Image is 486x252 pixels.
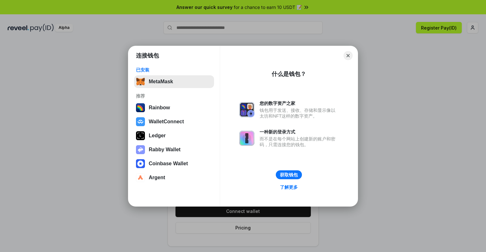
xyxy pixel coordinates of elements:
div: 您的数字资产之家 [260,100,339,106]
button: Close [344,51,353,60]
div: 已安装 [136,67,212,73]
div: 推荐 [136,93,212,99]
div: 获取钱包 [280,172,298,178]
div: 了解更多 [280,184,298,190]
img: svg+xml,%3Csvg%20width%3D%2228%22%20height%3D%2228%22%20viewBox%3D%220%200%2028%2028%22%20fill%3D... [136,117,145,126]
div: Coinbase Wallet [149,161,188,167]
img: svg+xml,%3Csvg%20xmlns%3D%22http%3A%2F%2Fwww.w3.org%2F2000%2Fsvg%22%20fill%3D%22none%22%20viewBox... [136,145,145,154]
div: 什么是钱包？ [272,70,306,78]
img: svg+xml,%3Csvg%20width%3D%2228%22%20height%3D%2228%22%20viewBox%3D%220%200%2028%2028%22%20fill%3D... [136,173,145,182]
img: svg+xml,%3Csvg%20fill%3D%22none%22%20height%3D%2233%22%20viewBox%3D%220%200%2035%2033%22%20width%... [136,77,145,86]
div: MetaMask [149,79,173,85]
div: WalletConnect [149,119,184,125]
button: MetaMask [134,75,214,88]
div: Rabby Wallet [149,147,181,153]
img: svg+xml,%3Csvg%20width%3D%22120%22%20height%3D%22120%22%20viewBox%3D%220%200%20120%20120%22%20fil... [136,103,145,112]
div: Argent [149,175,165,180]
div: 钱包用于发送、接收、存储和显示像以太坊和NFT这样的数字资产。 [260,107,339,119]
div: Rainbow [149,105,170,111]
img: svg+xml,%3Csvg%20xmlns%3D%22http%3A%2F%2Fwww.w3.org%2F2000%2Fsvg%22%20fill%3D%22none%22%20viewBox... [239,131,254,146]
h1: 连接钱包 [136,52,159,59]
button: Coinbase Wallet [134,157,214,170]
button: Ledger [134,129,214,142]
button: 获取钱包 [276,170,302,179]
button: Rainbow [134,101,214,114]
div: Ledger [149,133,166,139]
button: Rabby Wallet [134,143,214,156]
a: 了解更多 [276,183,302,191]
div: 而不是在每个网站上创建新的账户和密码，只需连接您的钱包。 [260,136,339,147]
img: svg+xml,%3Csvg%20xmlns%3D%22http%3A%2F%2Fwww.w3.org%2F2000%2Fsvg%22%20width%3D%2228%22%20height%3... [136,131,145,140]
button: Argent [134,171,214,184]
div: 一种新的登录方式 [260,129,339,135]
img: svg+xml,%3Csvg%20xmlns%3D%22http%3A%2F%2Fwww.w3.org%2F2000%2Fsvg%22%20fill%3D%22none%22%20viewBox... [239,102,254,117]
img: svg+xml,%3Csvg%20width%3D%2228%22%20height%3D%2228%22%20viewBox%3D%220%200%2028%2028%22%20fill%3D... [136,159,145,168]
button: WalletConnect [134,115,214,128]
